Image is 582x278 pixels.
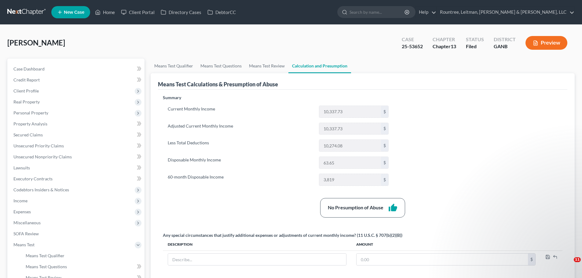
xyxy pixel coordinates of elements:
div: Any special circumstances that justify additional expenses or adjustments of current monthly inco... [163,232,402,238]
input: 0.00 [319,106,381,117]
span: Expenses [13,209,31,214]
input: Describe... [168,254,346,265]
a: Secured Claims [9,129,145,140]
input: 0.00 [319,174,381,186]
div: Filed [466,43,484,50]
span: Property Analysis [13,121,47,126]
a: Home [92,7,118,18]
a: Means Test Qualifier [21,250,145,261]
input: 0.00 [319,157,381,168]
button: Preview [525,36,567,50]
a: Help [416,7,436,18]
div: $ [528,254,535,265]
span: Miscellaneous [13,220,41,225]
span: Income [13,198,27,203]
span: 13 [451,43,456,49]
label: Disposable Monthly Income [165,157,316,169]
a: DebtorCC [204,7,239,18]
span: Means Test Questions [26,264,67,269]
a: SOFA Review [9,228,145,239]
span: SOFA Review [13,231,39,236]
div: $ [381,157,388,168]
a: Means Test Qualifier [151,59,197,73]
a: Means Test Questions [197,59,245,73]
div: Status [466,36,484,43]
a: Property Analysis [9,118,145,129]
input: 0.00 [319,123,381,135]
span: Case Dashboard [13,66,45,71]
div: GANB [494,43,516,50]
input: Search by name... [350,6,405,18]
span: Means Test [13,242,35,247]
a: Means Test Review [245,59,288,73]
div: $ [381,140,388,151]
span: Unsecured Priority Claims [13,143,64,148]
th: Description [163,238,351,251]
div: $ [381,106,388,117]
div: No Presumption of Abuse [328,204,383,211]
label: Current Monthly Income [165,106,316,118]
span: Real Property [13,99,40,104]
a: Means Test Questions [21,261,145,272]
div: $ [381,123,388,135]
a: Case Dashboard [9,63,145,74]
a: Calculation and Presumption [288,59,351,73]
a: Executory Contracts [9,173,145,184]
iframe: Intercom live chat [561,257,576,272]
input: 0.00 [319,140,381,151]
a: Credit Report [9,74,145,85]
span: Personal Property [13,110,48,115]
span: Lawsuits [13,165,30,170]
span: New Case [64,10,84,15]
div: $ [381,174,388,186]
a: Rountree, Leitman, [PERSON_NAME] & [PERSON_NAME], LLC [437,7,574,18]
i: thumb_up [388,203,397,212]
label: Adjusted Current Monthly Income [165,123,316,135]
a: Client Portal [118,7,158,18]
span: Codebtors Insiders & Notices [13,187,69,192]
a: Unsecured Nonpriority Claims [9,151,145,162]
label: 60-month Disposable Income [165,174,316,186]
span: 11 [574,257,581,262]
div: District [494,36,516,43]
p: Summary [163,95,393,101]
input: 0.00 [357,254,528,265]
div: Means Test Calculations & Presumption of Abuse [158,81,278,88]
div: 25-53652 [402,43,423,50]
label: Less Total Deductions [165,139,316,152]
span: Unsecured Nonpriority Claims [13,154,72,159]
div: Chapter [433,36,456,43]
span: Credit Report [13,77,40,82]
a: Unsecured Priority Claims [9,140,145,151]
span: [PERSON_NAME] [7,38,65,47]
span: Executory Contracts [13,176,53,181]
a: Lawsuits [9,162,145,173]
th: Amount [351,238,540,251]
span: Client Profile [13,88,39,93]
span: Secured Claims [13,132,43,137]
span: Means Test Qualifier [26,253,64,258]
a: Directory Cases [158,7,204,18]
div: Chapter [433,43,456,50]
div: Case [402,36,423,43]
